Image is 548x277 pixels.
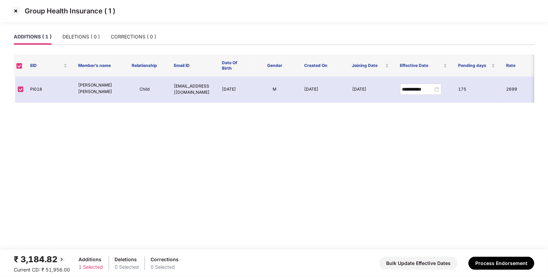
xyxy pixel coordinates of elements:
th: Date Of Birth [216,55,251,77]
span: Pending days [458,63,490,68]
span: EID [30,63,62,68]
span: Current CD: ₹ 51,956.00 [14,267,70,273]
th: Effective Date [394,55,453,77]
td: Child [121,77,169,103]
div: DELETIONS ( 0 ) [62,33,100,41]
td: [EMAIL_ADDRESS][DOMAIN_NAME] [168,77,216,103]
div: 0 Selected [151,263,179,271]
span: Joining Date [352,63,384,68]
td: M [251,77,299,103]
td: PI018 [25,77,73,103]
div: Additions [79,256,103,263]
img: svg+xml;base64,PHN2ZyBpZD0iQ3Jvc3MtMzJ4MzIiIHhtbG5zPSJodHRwOi8vd3d3LnczLm9yZy8yMDAwL3N2ZyIgd2lkdG... [10,5,21,16]
div: ADDITIONS ( 1 ) [14,33,51,41]
span: Effective Date [400,63,442,68]
button: Process Endorsement [468,257,534,270]
button: Bulk Update Effective Dates [379,257,457,270]
div: ₹ 3,184.82 [14,253,70,266]
div: CORRECTIONS ( 0 ) [111,33,156,41]
th: Gender [251,55,299,77]
td: [DATE] [216,77,251,103]
th: Pending days [453,55,501,77]
p: [PERSON_NAME] [PERSON_NAME] [78,82,115,95]
img: svg+xml;base64,PHN2ZyBpZD0iQmFjay0yMHgyMCIgeG1sbnM9Imh0dHA6Ly93d3cudzMub3JnLzIwMDAvc3ZnIiB3aWR0aD... [58,255,66,264]
th: Joining Date [347,55,395,77]
td: 175 [453,77,501,103]
th: Member’s name [73,55,121,77]
div: 0 Selected [115,263,139,271]
div: Deletions [115,256,139,263]
th: Relationship [121,55,169,77]
div: Corrections [151,256,179,263]
td: [DATE] [347,77,395,103]
th: Created On [299,55,347,77]
p: Group Health Insurance ( 1 ) [25,7,115,15]
div: 1 Selected [79,263,103,271]
td: [DATE] [299,77,347,103]
th: EID [25,55,73,77]
th: Email ID [168,55,216,77]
